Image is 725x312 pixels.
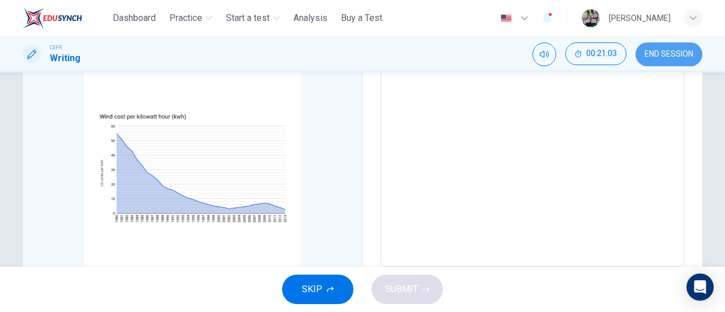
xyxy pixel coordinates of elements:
button: Practice [165,8,217,28]
span: Buy a Test [341,11,382,25]
img: Profile picture [582,9,600,27]
span: Start a test [226,11,270,25]
img: en [499,14,513,23]
button: 00:21:03 [565,42,626,65]
a: ELTC logo [23,7,108,29]
div: Hide [565,42,626,66]
span: Dashboard [113,11,156,25]
button: Start a test [221,8,284,28]
span: Analysis [293,11,327,25]
div: [PERSON_NAME] [609,11,671,25]
img: ELTC logo [23,7,82,29]
button: Buy a Test [336,8,387,28]
span: CEFR [50,44,62,52]
div: Mute [532,42,556,66]
span: 00:21:03 [586,49,617,58]
button: SKIP [282,275,353,304]
h1: Writing [50,52,80,65]
span: SKIP [302,281,322,297]
button: END SESSION [636,42,702,66]
button: Dashboard [108,8,160,28]
div: Open Intercom Messenger [686,273,714,301]
span: END SESSION [645,50,693,59]
button: Analysis [289,8,332,28]
span: Practice [169,11,202,25]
